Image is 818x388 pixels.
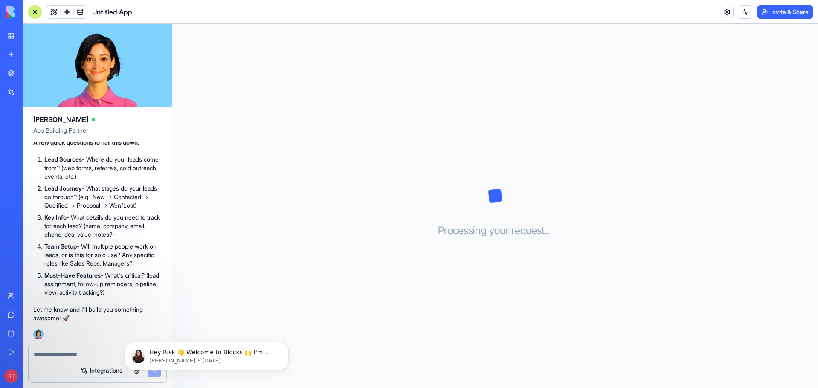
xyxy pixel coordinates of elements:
strong: Team Setup [44,243,77,250]
p: - Will multiple people work on leads, or is this for solo use? Any specific roles like Sales Reps... [44,242,162,268]
img: logo [6,6,59,18]
span: . [548,224,550,237]
p: - What details do you need to track for each lead? (name, company, email, phone, deal value, notes?) [44,213,162,239]
p: - Where do your leads come from? (web forms, referrals, cold outreach, events, etc.) [44,155,162,181]
p: Let me know and I'll build you something awesome! 🚀 [33,305,162,322]
button: Integrations [76,364,127,377]
button: Invite & Share [757,5,813,19]
span: RT [4,369,18,383]
span: . [545,224,548,237]
span: Untitled App [92,7,132,17]
span: [PERSON_NAME] [33,114,88,125]
strong: Must-Have Features [44,272,101,279]
strong: Key Info [44,214,67,221]
span: App Building Partner [33,126,162,142]
p: - What's critical? (lead assignment, follow-up reminders, pipeline view, activity tracking?) [44,271,162,297]
img: Ella_00000_wcx2te.png [33,329,44,339]
strong: Lead Sources [44,156,82,163]
iframe: Intercom notifications message [122,324,292,384]
strong: Lead Journey [44,185,82,192]
p: - What stages do your leads go through? (e.g., New → Contacted → Qualified → Proposal → Won/Lost) [44,184,162,210]
h3: Processing your request [438,224,553,237]
strong: A few quick questions to nail this down: [33,139,139,146]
